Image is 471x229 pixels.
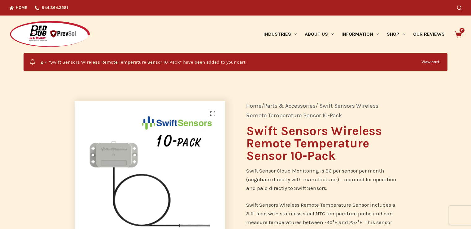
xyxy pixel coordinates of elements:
nav: Breadcrumb [246,101,397,120]
img: Prevsol/Bed Bug Heat Doctor [9,20,90,48]
a: Home [246,102,262,109]
a: Information [338,16,383,53]
a: View cart [417,56,444,68]
a: Shop [383,16,409,53]
a: About Us [301,16,338,53]
div: 2 × “Swift Sensors Wireless Remote Temperature Sensor 10-Pack” have been added to your cart. [24,53,447,71]
a: Industries [259,16,301,53]
nav: Primary [259,16,448,53]
a: Parts & Accessories [264,102,316,109]
a: View full-screen image gallery [207,107,219,120]
a: Swift Sensors temperature monitoring system 10-pack [75,173,225,179]
a: Our Reviews [409,16,448,53]
span: 2 [460,28,464,33]
button: Search [457,6,462,10]
h1: Swift Sensors Wireless Remote Temperature Sensor 10-Pack [246,125,397,162]
p: Swift Sensor Cloud Monitoring is $6 per sensor per month (negotiate directly with manufacturer) –... [246,166,397,192]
